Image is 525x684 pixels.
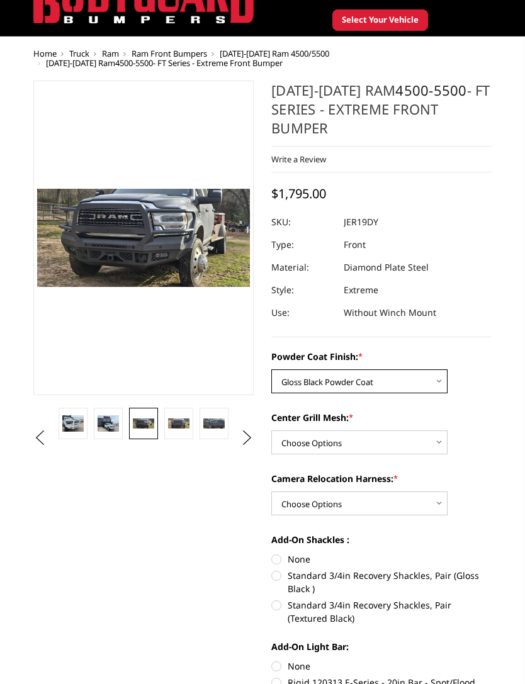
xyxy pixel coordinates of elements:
[271,233,334,256] dt: Type:
[271,185,326,202] span: $1,795.00
[133,418,154,429] img: 2019-2025 Ram 4500-5500 - FT Series - Extreme Front Bumper
[271,211,334,233] dt: SKU:
[271,472,492,485] label: Camera Relocation Harness:
[132,48,207,59] a: Ram Front Bumpers
[33,48,57,59] a: Home
[46,57,283,69] span: [DATE]-[DATE] Ram - FT Series - Extreme Front Bumper
[342,14,419,26] span: Select Your Vehicle
[102,48,119,59] a: Ram
[220,48,329,59] a: [DATE]-[DATE] Ram 4500/5500
[271,411,492,424] label: Center Grill Mesh:
[395,81,466,99] a: 4500-5500
[332,9,428,31] button: Select Your Vehicle
[168,418,189,429] img: 2019-2025 Ram 4500-5500 - FT Series - Extreme Front Bumper
[271,154,326,165] a: Write a Review
[33,81,254,395] a: 2019-2025 Ram 4500-5500 - FT Series - Extreme Front Bumper
[238,429,257,447] button: Next
[203,418,225,429] img: 2019-2025 Ram 4500-5500 - FT Series - Extreme Front Bumper
[271,569,492,595] label: Standard 3/4in Recovery Shackles, Pair (Gloss Black )
[271,598,492,625] label: Standard 3/4in Recovery Shackles, Pair (Textured Black)
[271,350,492,363] label: Powder Coat Finish:
[344,279,378,301] dd: Extreme
[344,256,429,279] dd: Diamond Plate Steel
[62,415,84,432] img: 2019-2025 Ram 4500-5500 - FT Series - Extreme Front Bumper
[271,301,334,324] dt: Use:
[344,301,436,324] dd: Without Winch Mount
[271,640,492,653] label: Add-On Light Bar:
[69,48,89,59] a: Truck
[271,256,334,279] dt: Material:
[344,211,378,233] dd: JER19DY
[115,57,153,69] a: 4500-5500
[30,429,49,447] button: Previous
[271,81,492,147] h1: [DATE]-[DATE] Ram - FT Series - Extreme Front Bumper
[98,415,119,432] img: 2019-2025 Ram 4500-5500 - FT Series - Extreme Front Bumper
[271,659,492,673] label: None
[271,279,334,301] dt: Style:
[344,233,366,256] dd: Front
[271,533,492,546] label: Add-On Shackles :
[271,552,492,566] label: None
